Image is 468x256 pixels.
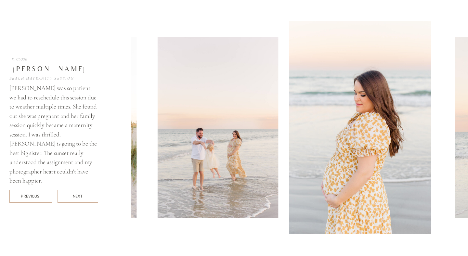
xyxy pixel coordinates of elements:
[9,75,93,80] h3: Beach Maternity Session
[9,64,45,74] div: [PERSON_NAME]
[9,58,30,62] a: X. Close
[289,21,431,234] img: Expectant mother holds her belly and looks down at her baby on the beach a shore drive from Orlando
[73,194,83,199] div: NEXT
[16,37,136,218] img: New parents stand on the beach near the dunes watching their young daughter hand them shells at t...
[9,83,98,178] p: [PERSON_NAME] was so patient, we had to reschedule this session due to weather multiple times. Sh...
[21,194,41,199] div: Previous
